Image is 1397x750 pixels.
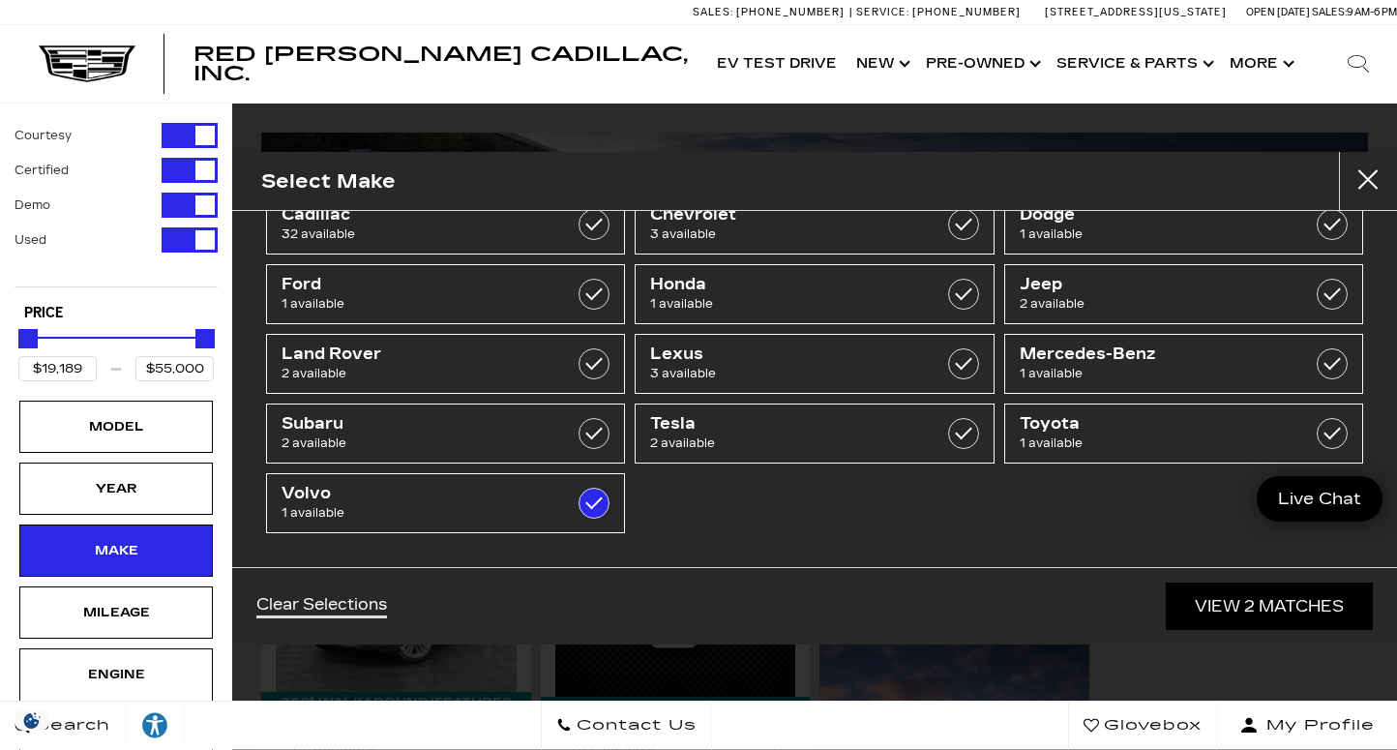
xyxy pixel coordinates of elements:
div: Explore your accessibility options [126,711,184,740]
div: EngineEngine [19,648,213,701]
a: Glovebox [1068,702,1217,750]
button: Open user profile menu [1217,702,1397,750]
a: Volvo1 available [266,473,625,533]
div: Engine [68,664,164,685]
span: Open [DATE] [1246,6,1310,18]
span: Search [30,712,110,739]
span: 9 AM-6 PM [1347,6,1397,18]
button: close [1339,152,1397,210]
a: EV Test Drive [707,25,847,103]
a: Lexus3 available [635,334,994,394]
label: Demo [15,195,50,215]
a: Red [PERSON_NAME] Cadillac, Inc. [193,45,688,83]
span: Lexus [650,345,929,364]
a: Contact Us [541,702,712,750]
a: Explore your accessibility options [126,702,185,750]
div: MakeMake [19,525,213,577]
span: Toyota [1020,414,1298,434]
span: Sales: [1312,6,1347,18]
a: Live Chat [1257,476,1382,522]
div: Mileage [68,602,164,623]
span: Service: [856,6,909,18]
span: Sales: [693,6,733,18]
span: 2 available [282,364,560,383]
div: Search [1320,25,1397,103]
span: My Profile [1259,712,1375,739]
span: [PHONE_NUMBER] [912,6,1021,18]
a: New [847,25,916,103]
span: Honda [650,275,929,294]
img: Opt-Out Icon [10,710,54,731]
span: Tesla [650,414,929,434]
span: Volvo [282,484,560,503]
label: Certified [15,161,69,180]
a: Toyota1 available [1004,404,1363,464]
div: Price [18,322,214,381]
a: Subaru2 available [266,404,625,464]
span: Dodge [1020,205,1298,225]
span: Subaru [282,414,560,434]
a: Honda1 available [635,264,994,324]
a: Clear Selections [256,595,387,618]
span: Red [PERSON_NAME] Cadillac, Inc. [193,43,688,85]
span: 2 available [282,434,560,453]
span: Ford [282,275,560,294]
a: Sales: [PHONE_NUMBER] [693,7,849,17]
input: Minimum [18,356,97,381]
div: Make [68,540,164,561]
div: Model [68,416,164,437]
section: Click to Open Cookie Consent Modal [10,710,54,731]
span: 1 available [282,294,560,314]
span: 1 available [650,294,929,314]
button: More [1220,25,1300,103]
span: 1 available [1020,364,1298,383]
div: Minimum Price [18,329,38,348]
span: Live Chat [1268,488,1371,510]
a: Tesla2 available [635,404,994,464]
span: 32 available [282,225,560,244]
a: Pre-Owned [916,25,1047,103]
span: Mercedes-Benz [1020,345,1298,364]
div: Maximum Price [195,329,215,348]
span: 1 available [1020,434,1298,453]
a: Mercedes-Benz1 available [1004,334,1363,394]
div: ModelModel [19,401,213,453]
span: [PHONE_NUMBER] [736,6,845,18]
span: Land Rover [282,345,560,364]
img: Cadillac Dark Logo with Cadillac White Text [39,45,135,82]
div: Filter by Vehicle Type [15,123,218,286]
div: YearYear [19,463,213,515]
h5: Price [24,305,208,322]
span: Glovebox [1099,712,1202,739]
div: MileageMileage [19,586,213,639]
div: Year [68,478,164,499]
span: 1 available [282,503,560,523]
span: 3 available [650,225,929,244]
label: Used [15,230,46,250]
a: Chevrolet3 available [635,195,994,255]
span: Contact Us [572,712,697,739]
a: Dodge1 available [1004,195,1363,255]
a: Ford1 available [266,264,625,324]
a: Jeep2 available [1004,264,1363,324]
span: 2 available [1020,294,1298,314]
span: 1 available [1020,225,1298,244]
a: Land Rover2 available [266,334,625,394]
span: 2 available [650,434,929,453]
input: Maximum [135,356,214,381]
span: Cadillac [282,205,560,225]
h2: Select Make [261,165,396,197]
span: Chevrolet [650,205,929,225]
span: Jeep [1020,275,1298,294]
a: [STREET_ADDRESS][US_STATE] [1045,6,1227,18]
a: Cadillac32 available [266,195,625,255]
span: 3 available [650,364,929,383]
a: Service: [PHONE_NUMBER] [849,7,1025,17]
a: Service & Parts [1047,25,1220,103]
a: View 2 Matches [1166,583,1373,630]
label: Courtesy [15,126,72,145]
